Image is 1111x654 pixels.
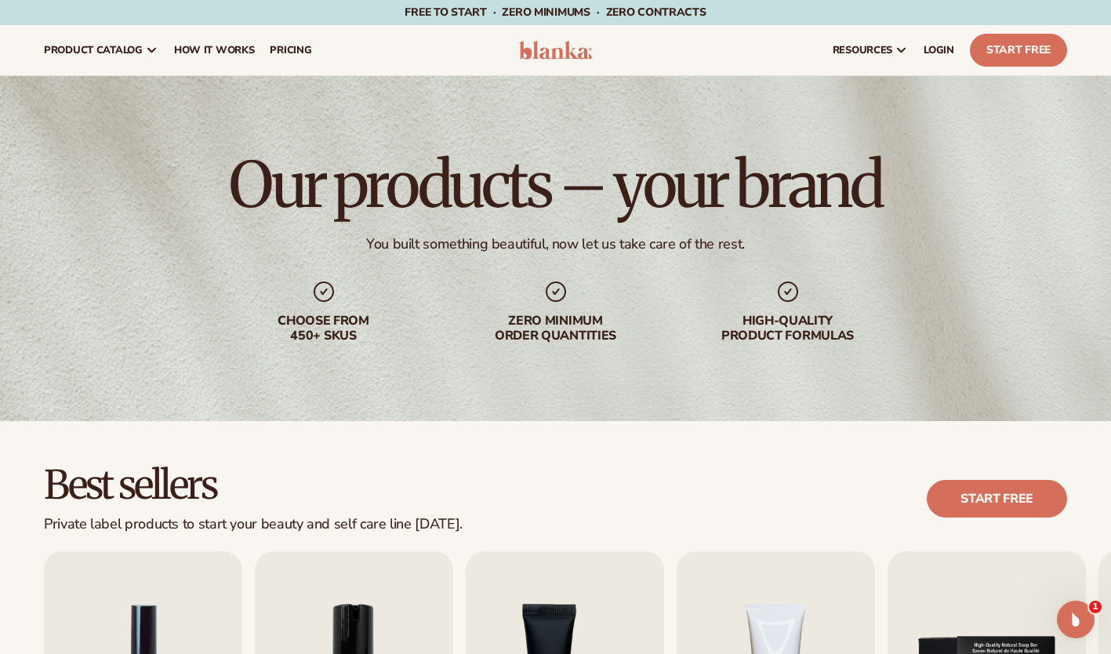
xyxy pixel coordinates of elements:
[44,465,463,507] h2: Best sellers
[1089,601,1102,613] span: 1
[366,235,745,253] div: You built something beautiful, now let us take care of the rest.
[970,34,1067,67] a: Start Free
[833,44,892,56] span: resources
[166,25,263,75] a: How It Works
[174,44,255,56] span: How It Works
[405,5,706,20] span: Free to start · ZERO minimums · ZERO contracts
[44,44,143,56] span: product catalog
[36,25,166,75] a: product catalog
[44,516,463,533] div: Private label products to start your beauty and self care line [DATE].
[262,25,319,75] a: pricing
[519,41,593,60] img: logo
[229,154,881,216] h1: Our products – your brand
[916,25,962,75] a: LOGIN
[270,44,311,56] span: pricing
[688,314,888,343] div: High-quality product formulas
[927,480,1067,518] a: Start free
[825,25,916,75] a: resources
[924,44,954,56] span: LOGIN
[456,314,656,343] div: Zero minimum order quantities
[1057,601,1095,638] iframe: Intercom live chat
[223,314,424,343] div: Choose from 450+ Skus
